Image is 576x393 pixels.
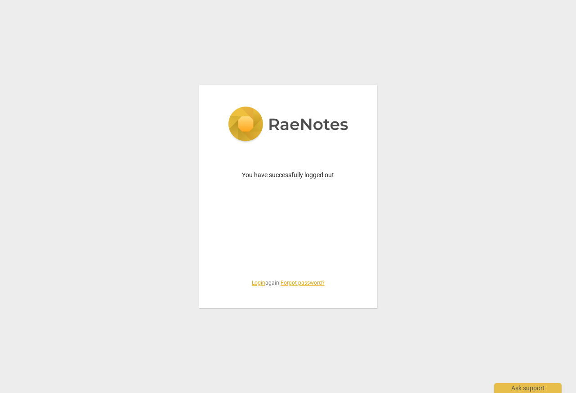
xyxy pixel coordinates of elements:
[494,383,562,393] div: Ask support
[221,279,356,287] span: again |
[221,170,356,180] p: You have successfully logged out
[252,280,265,286] a: Login
[281,280,325,286] a: Forgot password?
[228,107,348,143] img: 5ac2273c67554f335776073100b6d88f.svg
